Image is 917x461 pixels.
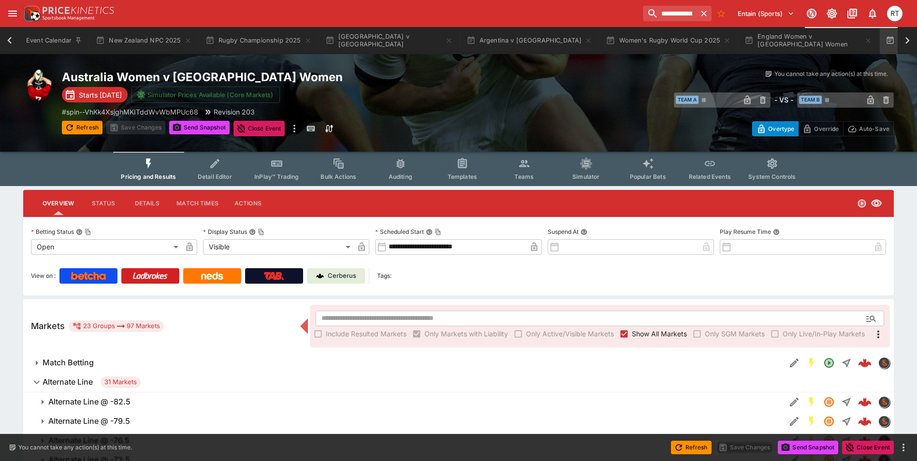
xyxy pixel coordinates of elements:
button: open drawer [4,5,21,22]
svg: Open [823,357,835,369]
p: Play Resume Time [720,228,771,236]
h6: Alternate Line [43,377,93,387]
button: SGM Enabled [803,413,820,430]
p: Suspend At [548,228,579,236]
button: Suspended [820,432,838,449]
button: Scheduled StartCopy To Clipboard [426,229,433,235]
div: Start From [752,121,894,136]
button: Status [82,192,125,215]
button: Straight [838,393,855,411]
button: more [289,121,300,136]
button: Documentation [844,5,861,22]
img: TabNZ [264,272,284,280]
img: Ladbrokes [132,272,168,280]
button: Toggle light/dark mode [823,5,841,22]
div: 23 Groups 97 Markets [73,320,160,332]
span: Auditing [389,173,412,180]
svg: More [873,329,884,340]
h6: Alternate Line @ -82.5 [48,397,131,407]
div: 8df39481-211a-4453-ab19-2264ee82dfda [858,356,872,370]
button: England Women v [GEOGRAPHIC_DATA] Women [739,27,878,54]
button: Edit Detail [786,393,803,411]
span: InPlay™ Trading [254,173,299,180]
button: Match Times [169,192,226,215]
button: Connected to PK [803,5,820,22]
span: Include Resulted Markets [326,329,407,339]
button: Straight [838,354,855,372]
img: Betcha [71,272,106,280]
button: Straight [838,432,855,449]
button: Overtype [752,121,799,136]
button: Actions [226,192,270,215]
img: rugby_union.png [23,70,54,101]
p: You cannot take any action(s) at this time. [774,70,888,78]
button: Notifications [864,5,881,22]
div: Richard Tatton [887,6,902,21]
a: 8df39481-211a-4453-ab19-2264ee82dfda [855,353,874,373]
span: Team A [676,96,699,104]
span: Detail Editor [198,173,232,180]
div: sportingsolutions [878,396,890,408]
div: 543aa0d1-5c4d-461e-9d1e-c7909f65554e [858,415,872,428]
span: Popular Bets [630,173,666,180]
a: b334ebab-cf04-4e0a-bfe4-2f2f5c448916 [855,431,874,450]
button: Display StatusCopy To Clipboard [249,229,256,235]
img: logo-cerberus--red.svg [858,415,872,428]
button: Select Tenant [732,6,800,21]
button: New Zealand NPC 2025 [90,27,197,54]
button: Copy To Clipboard [435,229,441,235]
button: SGM Enabled [803,354,820,372]
button: Edit Detail [786,413,803,430]
span: Team B [799,96,822,104]
span: Only Live/In-Play Markets [783,329,865,339]
button: Overview [35,192,82,215]
span: Only Markets with Liability [424,329,508,339]
button: Straight [838,413,855,430]
img: sportingsolutions [879,416,889,427]
p: Betting Status [31,228,74,236]
span: System Controls [748,173,796,180]
button: Send Snapshot [778,441,838,454]
img: logo-cerberus--red.svg [858,395,872,409]
span: Bulk Actions [320,173,356,180]
img: sportingsolutions [879,397,889,407]
label: Tags: [377,268,392,284]
button: Alternate Line31 Markets [23,373,894,392]
button: Alternate Line @ -76.5 [23,431,786,450]
button: Alternate Line @ -79.5 [23,412,786,431]
svg: Suspended [823,416,835,427]
h2: Copy To Clipboard [62,70,478,85]
span: Related Events [689,173,731,180]
svg: Visible [871,198,882,209]
a: Cerberus [307,268,365,284]
button: Refresh [62,121,102,134]
span: Only Active/Visible Markets [526,329,614,339]
h6: - VS - [774,95,793,105]
img: logo-cerberus--red.svg [858,356,872,370]
h6: Alternate Line @ -79.5 [48,416,130,426]
img: Neds [201,272,223,280]
button: Refresh [671,441,712,454]
span: Show All Markets [632,329,687,339]
p: Display Status [203,228,247,236]
button: Richard Tatton [884,3,905,24]
p: Override [814,124,839,134]
button: Close Event [842,441,894,454]
button: Women's Rugby World Cup 2025 [600,27,737,54]
button: Suspend At [581,229,587,235]
h6: Match Betting [43,358,94,368]
button: SGM Enabled [803,432,820,449]
span: 31 Markets [101,377,141,387]
button: SGM Enabled [803,393,820,411]
svg: Suspended [823,396,835,408]
button: Edit Detail [786,432,803,449]
p: Copy To Clipboard [62,107,198,117]
svg: Open [857,199,867,208]
div: Open [31,239,182,255]
input: search [643,6,696,21]
button: Suspended [820,393,838,411]
button: Send Snapshot [169,121,230,134]
button: Edit Detail [786,354,803,372]
a: 7b0cc0e8-0f2a-4426-b2e3-e06d0ec67693 [855,392,874,412]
